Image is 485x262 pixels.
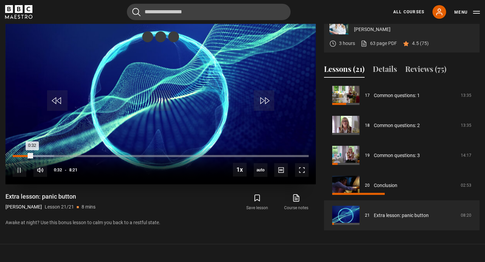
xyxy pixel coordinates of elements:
p: 3 hours [339,40,355,47]
input: Search [127,4,291,20]
h1: Extra lesson: panic button [5,192,95,201]
p: Lesson 21/21 [45,203,74,211]
p: [PERSON_NAME] [5,203,42,211]
button: Save lesson [238,192,277,212]
button: Playback Rate [233,163,247,176]
button: Submit the search query [132,8,141,16]
a: All Courses [393,9,424,15]
a: Common questions: 1 [374,92,420,99]
a: Course notes [277,192,316,212]
button: Details [373,63,397,78]
button: Lessons (21) [324,63,365,78]
p: Awake at night? Use this bonus lesson to calm you back to a restful state. [5,219,316,226]
button: Captions [274,163,288,177]
a: 63 page PDF [361,40,397,47]
div: Current quality: 720p [254,163,267,177]
span: auto [254,163,267,177]
span: - [65,168,67,172]
span: 8:21 [69,164,77,176]
a: Common questions: 3 [374,152,420,159]
span: 0:32 [54,164,62,176]
button: Pause [13,163,26,177]
p: 4.5 (75) [412,40,429,47]
button: Toggle navigation [454,9,480,16]
a: Common questions: 2 [374,122,420,129]
a: Extra lesson: panic button [374,212,429,219]
p: 8 mins [82,203,95,211]
button: Fullscreen [295,163,309,177]
a: Conclusion [374,182,397,189]
button: Mute [33,163,47,177]
div: Progress Bar [13,155,309,157]
video-js: Video Player [5,10,316,184]
p: [PERSON_NAME] [354,26,474,33]
button: Reviews (75) [405,63,446,78]
svg: BBC Maestro [5,5,32,19]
